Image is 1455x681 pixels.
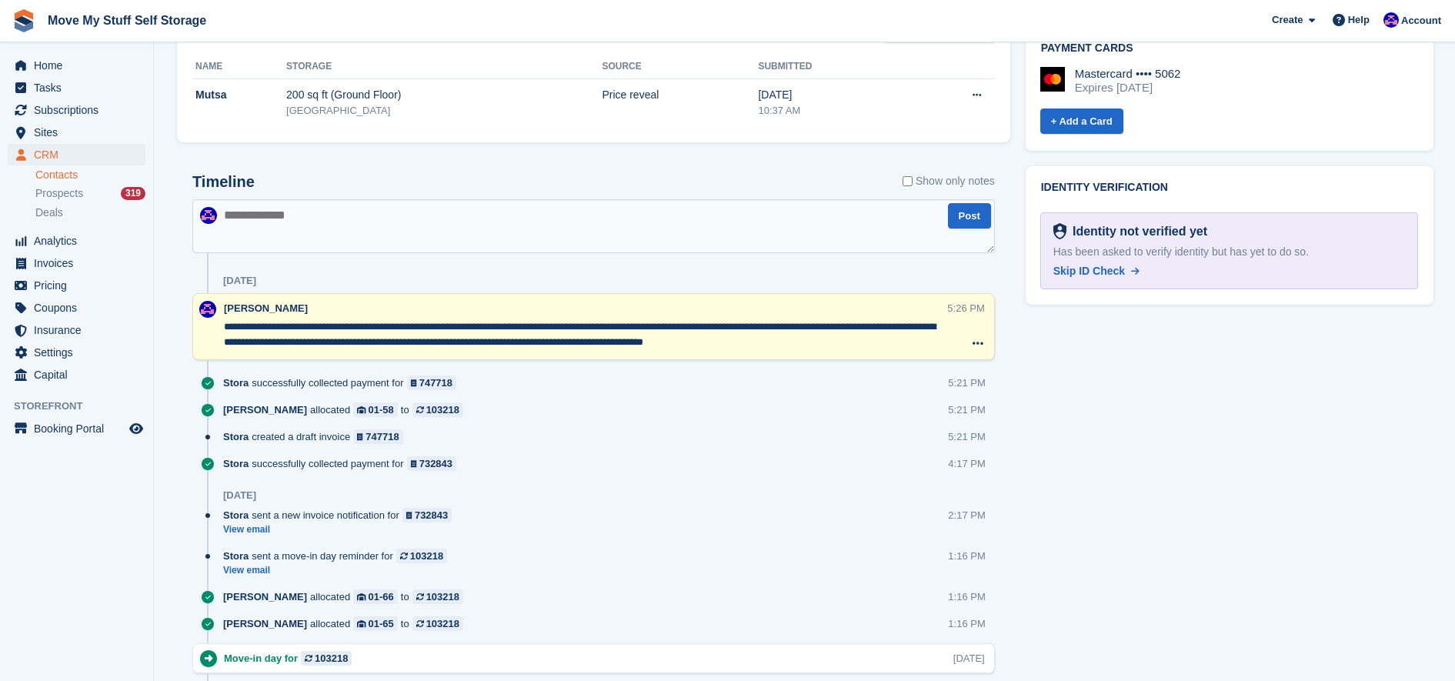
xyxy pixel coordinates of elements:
[35,186,83,201] span: Prospects
[426,616,459,631] div: 103218
[365,429,399,444] div: 747718
[1075,67,1181,81] div: Mastercard •••• 5062
[286,87,602,103] div: 200 sq ft (Ground Floor)
[34,252,126,274] span: Invoices
[8,319,145,341] a: menu
[948,508,985,522] div: 2:17 PM
[602,55,758,79] th: Source
[223,429,249,444] span: Stora
[353,616,398,631] a: 01-65
[34,230,126,252] span: Analytics
[34,342,126,363] span: Settings
[34,144,126,165] span: CRM
[223,402,471,417] div: allocated to
[34,364,126,386] span: Capital
[8,297,145,319] a: menu
[758,55,906,79] th: Submitted
[426,402,459,417] div: 103218
[286,55,602,79] th: Storage
[903,173,913,189] input: Show only notes
[224,302,308,314] span: [PERSON_NAME]
[1041,182,1418,194] h2: Identity verification
[42,8,212,33] a: Move My Stuff Self Storage
[953,651,985,666] div: [DATE]
[8,55,145,76] a: menu
[200,207,217,224] img: Jade Whetnall
[419,456,452,471] div: 732843
[1075,81,1181,95] div: Expires [DATE]
[1348,12,1370,28] span: Help
[223,508,249,522] span: Stora
[223,456,249,471] span: Stora
[223,456,464,471] div: successfully collected payment for
[1041,42,1418,55] h2: Payment cards
[8,342,145,363] a: menu
[410,549,443,563] div: 103218
[223,523,459,536] a: View email
[948,203,991,229] button: Post
[8,364,145,386] a: menu
[396,549,447,563] a: 103218
[412,402,463,417] a: 103218
[34,319,126,341] span: Insurance
[223,589,307,604] span: [PERSON_NAME]
[8,122,145,143] a: menu
[315,651,348,666] div: 103218
[369,402,394,417] div: 01-58
[426,589,459,604] div: 103218
[1401,13,1441,28] span: Account
[34,77,126,98] span: Tasks
[34,99,126,121] span: Subscriptions
[1053,244,1405,260] div: Has been asked to verify identity but has yet to do so.
[223,429,411,444] div: created a draft invoice
[34,55,126,76] span: Home
[419,376,452,390] div: 747718
[903,173,995,189] label: Show only notes
[223,589,471,604] div: allocated to
[192,173,255,191] h2: Timeline
[369,589,394,604] div: 01-66
[8,77,145,98] a: menu
[412,589,463,604] a: 103218
[12,9,35,32] img: stora-icon-8386f47178a22dfd0bd8f6a31ec36ba5ce8667c1dd55bd0f319d3a0aa187defe.svg
[948,616,985,631] div: 1:16 PM
[948,376,985,390] div: 5:21 PM
[199,301,216,318] img: Jade Whetnall
[353,402,398,417] a: 01-58
[35,168,145,182] a: Contacts
[34,297,126,319] span: Coupons
[8,418,145,439] a: menu
[948,589,985,604] div: 1:16 PM
[34,418,126,439] span: Booking Portal
[223,376,464,390] div: successfully collected payment for
[127,419,145,438] a: Preview store
[948,402,985,417] div: 5:21 PM
[35,205,63,220] span: Deals
[1053,263,1140,279] a: Skip ID Check
[8,144,145,165] a: menu
[223,549,249,563] span: Stora
[415,508,448,522] div: 732843
[407,376,457,390] a: 747718
[947,301,984,315] div: 5:26 PM
[195,87,286,103] div: Mutsa
[223,549,455,563] div: sent a move-in day reminder for
[1040,67,1065,92] img: Mastercard Logo
[223,616,307,631] span: [PERSON_NAME]
[758,103,906,119] div: 10:37 AM
[224,651,359,666] div: Move-in day for
[223,402,307,417] span: [PERSON_NAME]
[192,55,286,79] th: Name
[412,616,463,631] a: 103218
[1053,223,1066,240] img: Identity Verification Ready
[34,122,126,143] span: Sites
[758,87,906,103] div: [DATE]
[1040,108,1123,134] a: + Add a Card
[948,429,985,444] div: 5:21 PM
[8,99,145,121] a: menu
[1383,12,1399,28] img: Jade Whetnall
[223,616,471,631] div: allocated to
[353,589,398,604] a: 01-66
[223,564,455,577] a: View email
[301,651,352,666] a: 103218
